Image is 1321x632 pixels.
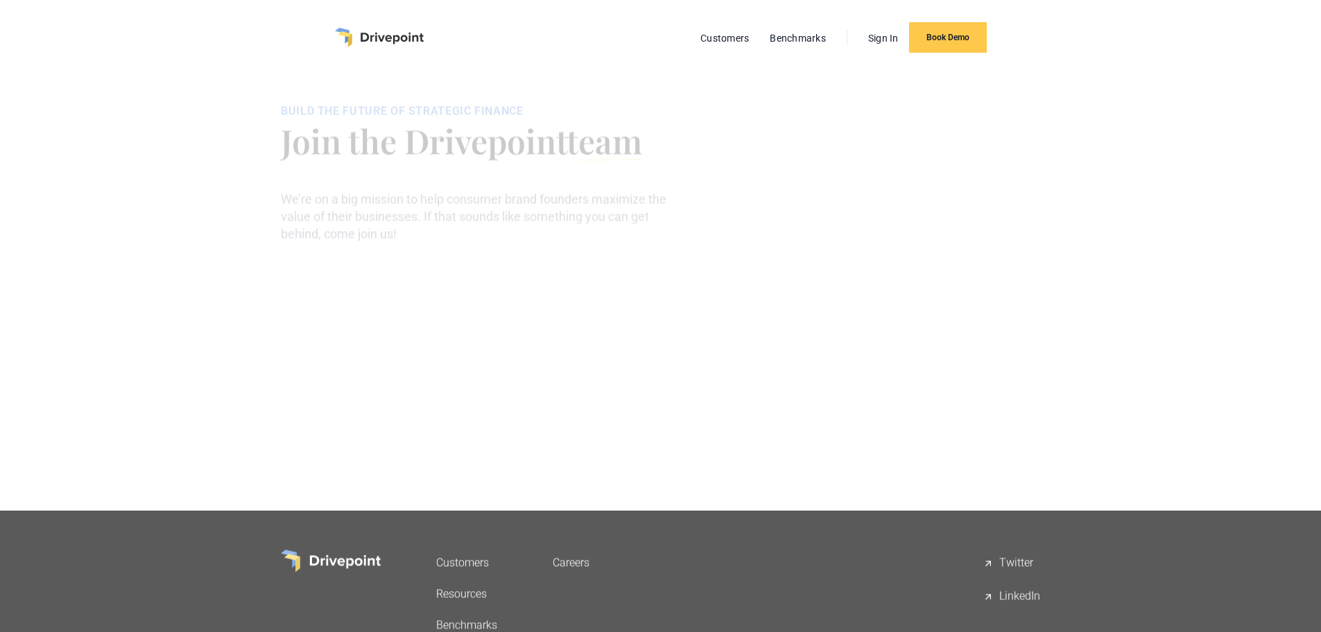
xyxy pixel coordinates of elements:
[436,549,497,575] a: Customers
[335,28,424,47] a: home
[281,104,684,118] div: BUILD THE FUTURE OF STRATEGIC FINANCE
[281,123,684,157] h1: Join the Drivepoint
[861,29,906,47] a: Sign In
[909,22,987,53] a: Book Demo
[999,555,1033,572] div: Twitter
[281,190,684,243] p: We’re on a big mission to help consumer brand founders maximize the value of their businesses. If...
[999,588,1040,605] div: LinkedIn
[983,549,1040,577] a: Twitter
[553,549,589,575] a: Careers
[567,118,642,162] span: team
[436,581,497,606] a: Resources
[983,583,1040,610] a: LinkedIn
[693,29,756,47] a: Customers
[763,29,833,47] a: Benchmarks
